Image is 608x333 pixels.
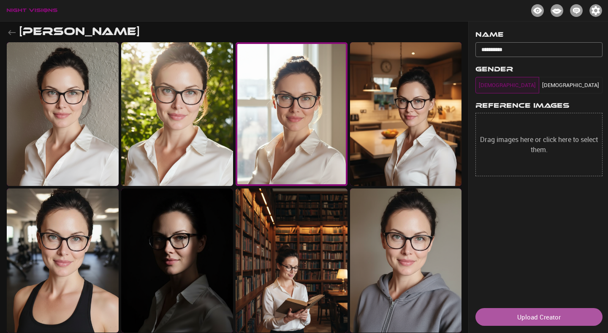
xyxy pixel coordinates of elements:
button: [DEMOGRAPHIC_DATA] [539,77,603,93]
h1: [PERSON_NAME] [19,25,140,38]
img: logo [7,8,57,13]
button: [DEMOGRAPHIC_DATA] [475,77,539,93]
button: Icon [567,2,586,19]
button: Icon [528,2,547,19]
a: Creators [547,6,567,14]
img: Icon [551,4,563,17]
h3: Name [475,31,603,42]
button: Upload Creator [475,308,603,326]
p: Drag images here or click here to select them. [478,134,600,155]
img: Icon [589,4,602,17]
a: Collabs [567,6,586,14]
a: Projects [528,6,547,14]
h3: Reference Images [475,102,603,113]
button: Icon [586,2,605,19]
img: Icon [531,4,544,17]
button: Icon [547,2,567,19]
img: Icon [570,4,583,17]
h3: Gender [475,66,603,77]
